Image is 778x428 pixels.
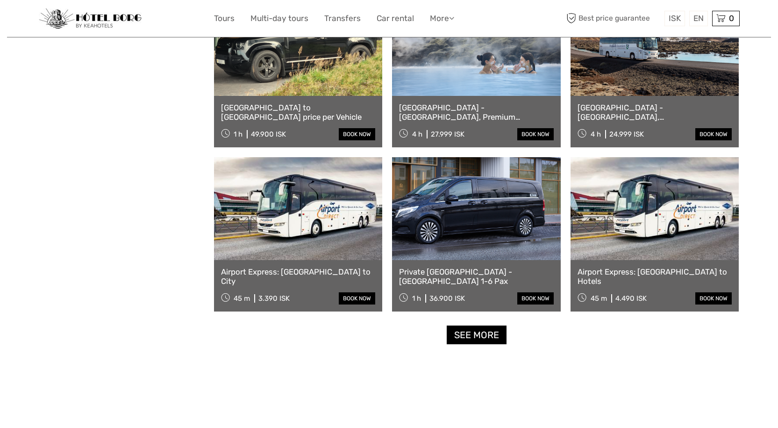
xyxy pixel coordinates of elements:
[429,294,465,303] div: 36.900 ISK
[214,12,235,25] a: Tours
[107,15,119,26] button: Open LiveChat chat widget
[564,11,662,26] span: Best price guarantee
[447,326,507,345] a: See more
[412,294,421,303] span: 1 h
[609,130,644,138] div: 24.999 ISK
[234,130,243,138] span: 1 h
[412,130,422,138] span: 4 h
[250,12,308,25] a: Multi-day tours
[234,294,250,303] span: 45 m
[615,294,647,303] div: 4.490 ISK
[399,103,554,122] a: [GEOGRAPHIC_DATA] - [GEOGRAPHIC_DATA], Premium Admission & Transfer
[695,292,732,305] a: book now
[591,130,601,138] span: 4 h
[517,292,554,305] a: book now
[39,8,142,29] img: 97-048fac7b-21eb-4351-ac26-83e096b89eb3_logo_small.jpg
[578,103,732,122] a: [GEOGRAPHIC_DATA] - [GEOGRAPHIC_DATA], [GEOGRAPHIC_DATA] Admission & Transfer
[324,12,361,25] a: Transfers
[689,11,708,26] div: EN
[578,267,732,286] a: Airport Express: [GEOGRAPHIC_DATA] to Hotels
[669,14,681,23] span: ISK
[258,294,290,303] div: 3.390 ISK
[591,294,607,303] span: 45 m
[377,12,414,25] a: Car rental
[431,130,464,138] div: 27.999 ISK
[221,103,376,122] a: [GEOGRAPHIC_DATA] to [GEOGRAPHIC_DATA] price per Vehicle
[339,292,375,305] a: book now
[221,267,376,286] a: Airport Express: [GEOGRAPHIC_DATA] to City
[399,267,554,286] a: Private [GEOGRAPHIC_DATA] - [GEOGRAPHIC_DATA] 1-6 Pax
[339,128,375,140] a: book now
[695,128,732,140] a: book now
[728,14,735,23] span: 0
[251,130,286,138] div: 49.900 ISK
[517,128,554,140] a: book now
[430,12,454,25] a: More
[13,16,106,24] p: We're away right now. Please check back later!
